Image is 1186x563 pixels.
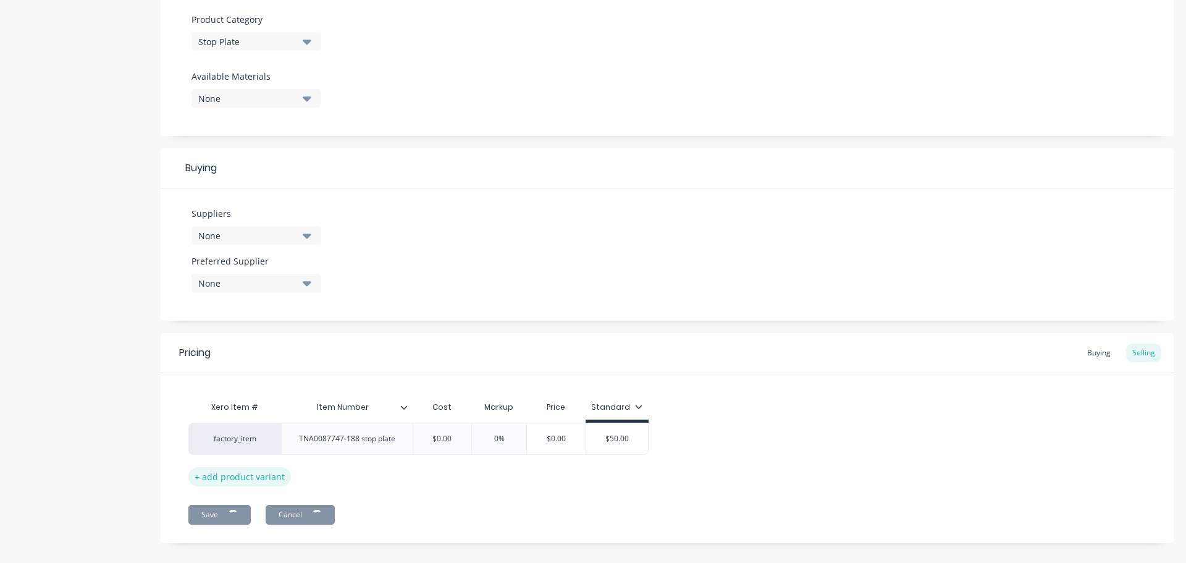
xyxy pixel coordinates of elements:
[191,274,321,292] button: None
[198,92,297,105] div: None
[198,277,297,290] div: None
[161,148,1174,188] div: Buying
[188,505,251,525] button: Save
[201,433,269,444] div: factory_item
[191,89,321,108] button: None
[191,226,321,245] button: None
[289,431,405,447] div: TNA0087747-188 stop plate
[191,32,321,51] button: Stop Plate
[411,423,473,454] div: $0.00
[188,423,649,455] div: factory_itemTNA0087747-188 stop plate$0.000%$0.00$50.00
[468,423,530,454] div: 0%
[471,395,526,420] div: Markup
[586,423,648,454] div: $50.00
[191,207,321,220] label: Suppliers
[198,229,297,242] div: None
[413,395,472,420] div: Cost
[525,423,587,454] div: $0.00
[191,13,315,26] label: Product Category
[188,395,281,420] div: Xero Item #
[179,345,211,360] div: Pricing
[281,392,405,423] div: Item Number
[591,402,642,413] div: Standard
[1126,344,1161,362] div: Selling
[188,467,291,486] div: + add product variant
[281,395,413,420] div: Item Number
[526,395,586,420] div: Price
[191,255,321,268] label: Preferred Supplier
[198,35,297,48] div: Stop Plate
[266,505,335,525] button: Cancel
[1081,344,1117,362] div: Buying
[191,70,321,83] label: Available Materials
